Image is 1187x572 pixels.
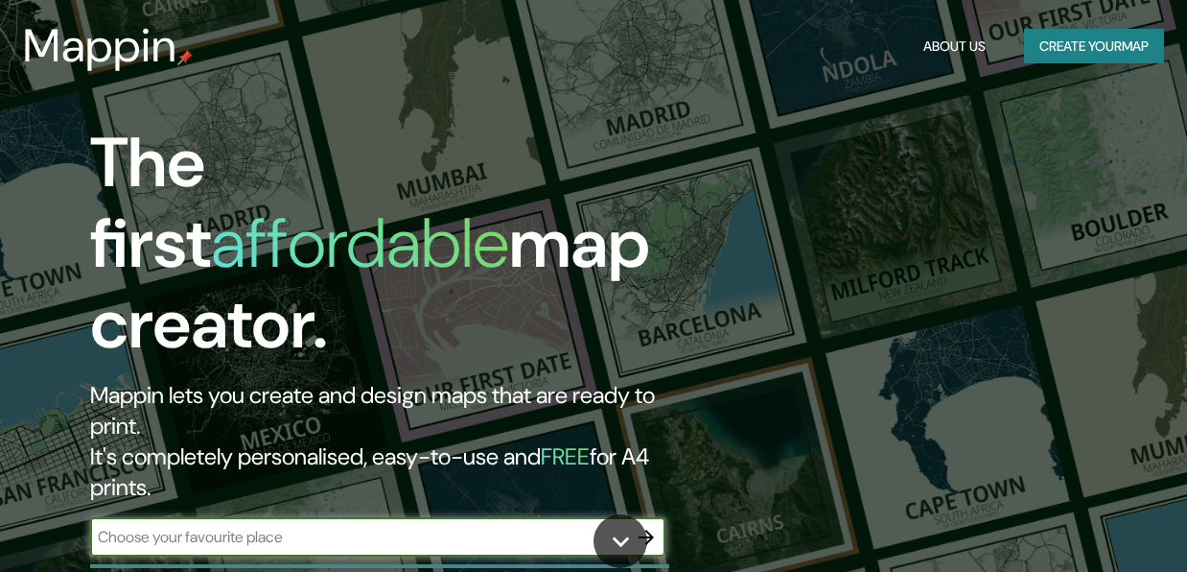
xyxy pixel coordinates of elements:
h3: Mappin [23,19,177,73]
h1: affordable [211,199,509,288]
img: mappin-pin [177,50,193,65]
button: Create yourmap [1024,29,1164,64]
h2: Mappin lets you create and design maps that are ready to print. It's completely personalised, eas... [90,380,684,503]
button: About Us [916,29,993,64]
input: Choose your favourite place [90,526,627,548]
h5: FREE [541,441,590,471]
h1: The first map creator. [90,123,684,380]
